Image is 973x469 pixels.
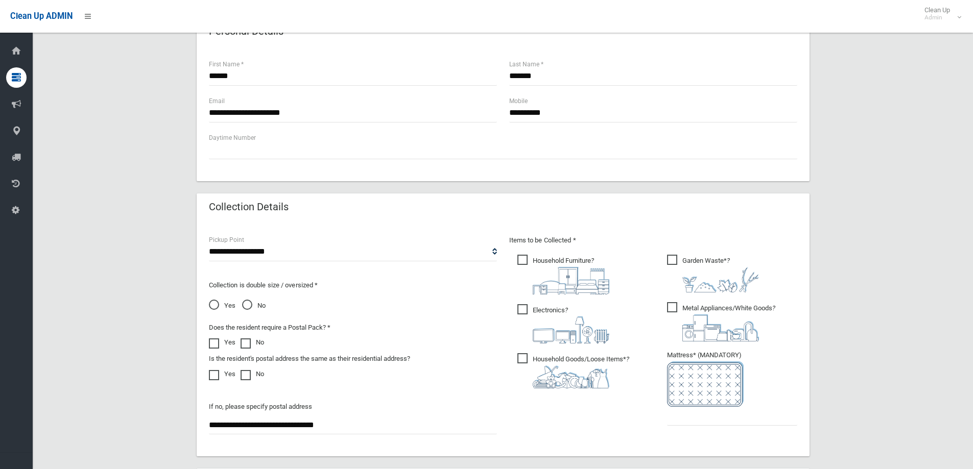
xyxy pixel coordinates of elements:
[682,267,759,292] img: 4fd8a5c772b2c999c83690221e5242e0.png
[242,300,266,312] span: No
[682,304,775,341] i: ?
[667,351,797,407] span: Mattress* (MANDATORY)
[209,322,330,334] label: Does the resident require a Postal Pack? *
[667,361,744,407] img: e7408bece873d2c1783593a074e5cb2f.png
[667,302,775,341] span: Metal Appliances/White Goods
[209,279,497,291] p: Collection is double size / oversized *
[533,365,609,388] img: b13cc3517677393f34c0a387616ef184.png
[209,401,312,413] label: If no, please specify postal address
[924,14,950,21] small: Admin
[533,267,609,294] img: aa9efdbe659d29b613fca23ba79d85cb.png
[197,197,301,217] header: Collection Details
[667,255,759,292] span: Garden Waste*
[533,257,609,294] i: ?
[209,300,235,312] span: Yes
[919,6,960,21] span: Clean Up
[533,355,629,388] i: ?
[241,336,264,349] label: No
[209,336,235,349] label: Yes
[517,304,609,343] span: Electronics
[209,368,235,380] label: Yes
[241,368,264,380] label: No
[533,306,609,343] i: ?
[10,11,73,21] span: Clean Up ADMIN
[517,353,629,388] span: Household Goods/Loose Items*
[517,255,609,294] span: Household Furniture
[533,316,609,343] img: 394712a680b73dbc3d2a6a3a7ffe5a07.png
[682,314,759,341] img: 36c1b0289cb1767239cdd3de9e694f19.png
[682,257,759,292] i: ?
[509,234,797,246] p: Items to be Collected *
[209,353,410,365] label: Is the resident's postal address the same as their residential address?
